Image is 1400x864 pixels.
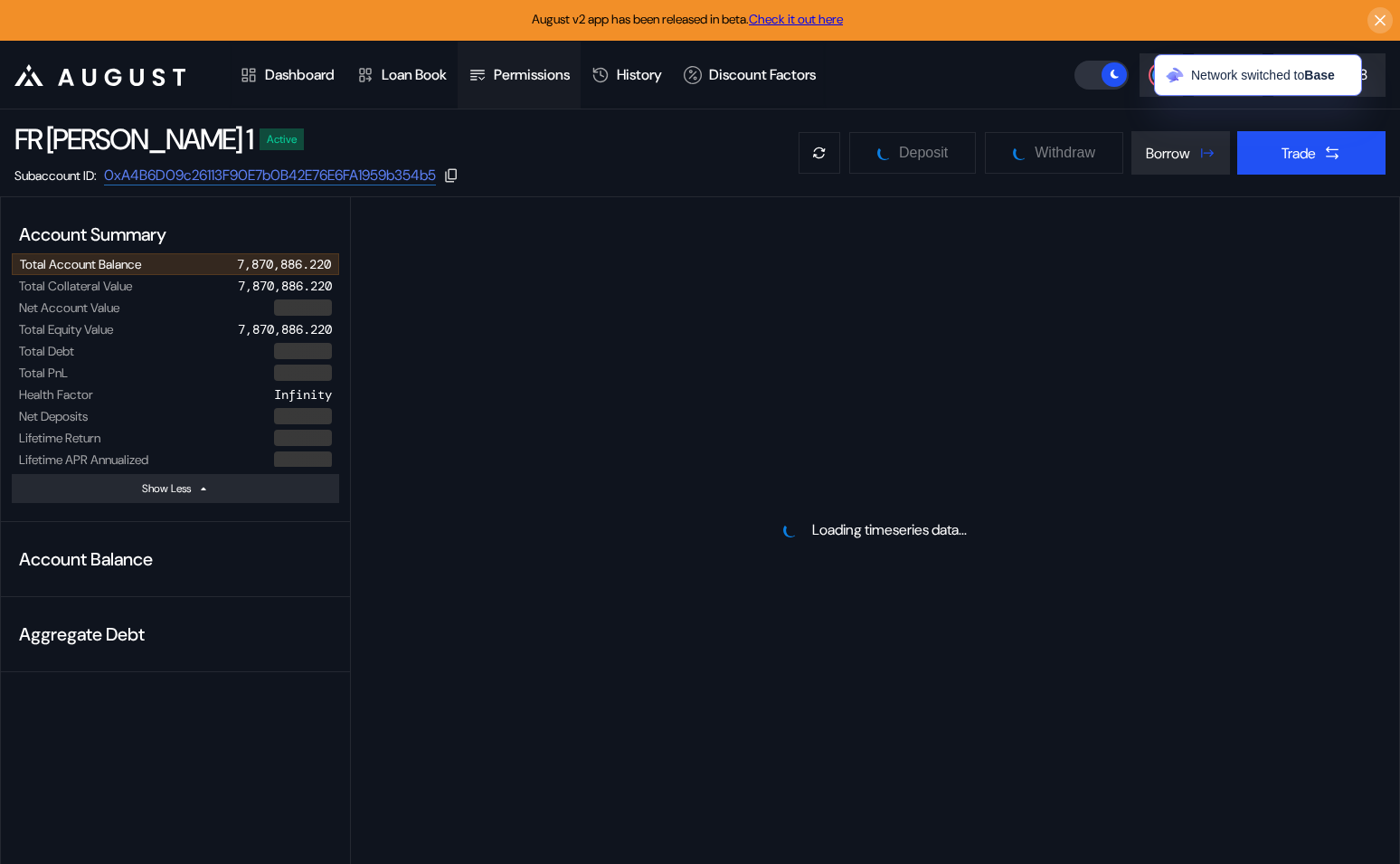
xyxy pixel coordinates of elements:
[458,42,581,109] a: Permissions
[1194,53,1263,97] button: chain logo
[238,278,332,294] div: 7,870,886.220
[267,133,297,146] div: Active
[19,451,148,468] div: Lifetime APR Annualized
[19,430,100,446] div: Lifetime Return
[1131,131,1230,175] button: Borrow
[19,299,119,316] div: Net Account Value
[1011,144,1029,162] img: pending
[781,520,799,538] img: pending
[812,520,967,539] div: Loading timeseries data...
[617,65,662,84] div: History
[19,321,113,337] div: Total Equity Value
[12,615,339,653] div: Aggregate Debt
[1282,144,1316,163] div: Trade
[19,278,132,294] div: Total Collateral Value
[345,42,458,109] a: Loan Book
[1146,144,1190,163] div: Borrow
[20,256,141,272] div: Total Account Balance
[1237,131,1386,175] button: Trade
[14,167,97,184] div: Subaccount ID:
[229,42,345,109] a: Dashboard
[12,215,339,253] div: Account Summary
[12,474,339,503] button: Show Less
[19,408,88,424] div: Net Deposits
[104,166,436,185] a: 0xA4B6D09c26113F90E7b0B42E76E6FA1959b354b5
[19,343,74,359] div: Total Debt
[1304,68,1334,82] span: Base
[274,386,332,403] div: Infinity
[1166,66,1184,84] img: svg%3e
[875,144,894,162] img: pending
[1273,53,1386,97] button: 0XF6...0588
[19,365,68,381] div: Total PnL
[581,42,673,109] a: History
[237,256,331,272] div: 7,870,886.220
[749,11,843,27] a: Check it out here
[494,65,570,84] div: Permissions
[532,11,843,27] span: August v2 app has been released in beta.
[19,386,93,403] div: Health Factor
[238,321,332,337] div: 7,870,886.220
[382,65,447,84] div: Loan Book
[709,65,816,84] div: Discount Factors
[265,65,335,84] div: Dashboard
[1191,68,1337,82] div: Network switched to
[1035,145,1095,161] span: Withdraw
[14,120,252,158] div: FR [PERSON_NAME] 1
[12,540,339,578] div: Account Balance
[899,145,948,161] span: Deposit
[984,131,1124,175] button: pendingWithdraw
[142,481,191,496] div: Show Less
[848,131,977,175] button: pendingDeposit
[673,42,827,109] a: Discount Factors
